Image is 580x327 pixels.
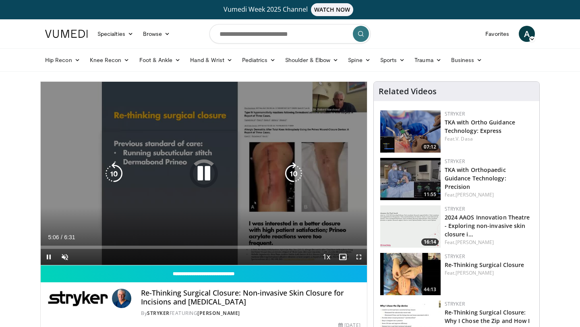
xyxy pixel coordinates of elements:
h4: Related Videos [379,87,437,96]
a: Hip Recon [40,52,85,68]
a: Stryker [147,310,170,317]
video-js: Video Player [41,82,367,265]
span: 16:14 [421,238,439,246]
span: WATCH NOW [311,3,354,16]
a: Re-Thinking Surgical Closure [445,261,524,269]
button: Enable picture-in-picture mode [335,249,351,265]
h4: Re-Thinking Surgical Closure: Non-invasive Skin Closure for Incisions and [MEDICAL_DATA] [141,289,360,306]
a: Stryker [445,300,465,307]
div: Feat. [445,135,533,143]
span: 11:55 [421,191,439,198]
a: A [519,26,535,42]
button: Playback Rate [319,249,335,265]
img: VuMedi Logo [45,30,88,38]
a: 16:14 [380,205,441,248]
button: Pause [41,249,57,265]
img: e8d29c52-6dac-44d2-8175-c6c6fe8d93df.png.150x105_q85_crop-smart_upscale.png [380,110,441,153]
a: TKA with Ortho Guidance Technology: Express [445,118,515,135]
img: Stryker [47,289,109,308]
a: 11:55 [380,158,441,200]
span: 6:31 [64,234,75,240]
a: Stryker [445,205,465,212]
div: Feat. [445,191,533,199]
span: 07:12 [421,143,439,151]
a: TKA with Orthopaedic Guidance Technology: Precision [445,166,506,190]
button: Fullscreen [351,249,367,265]
a: V. Dasa [456,135,473,142]
a: Spine [343,52,375,68]
div: By FEATURING [141,310,360,317]
a: [PERSON_NAME] [197,310,240,317]
img: Avatar [112,289,131,308]
input: Search topics, interventions [209,24,371,43]
a: Knee Recon [85,52,135,68]
img: 6b3867e3-9d1b-463d-a141-4b6c45d671eb.png.150x105_q85_crop-smart_upscale.png [380,205,441,248]
a: Business [446,52,487,68]
a: Favorites [481,26,514,42]
a: [PERSON_NAME] [456,239,494,246]
span: / [61,234,62,240]
a: Stryker [445,253,465,260]
a: Hand & Wrist [185,52,237,68]
a: Browse [138,26,175,42]
div: Progress Bar [41,246,367,249]
div: Feat. [445,269,533,277]
a: [PERSON_NAME] [456,191,494,198]
img: 95a24ec6-db12-4acc-8540-7b2e5c885792.150x105_q85_crop-smart_upscale.jpg [380,158,441,200]
button: Unmute [57,249,73,265]
a: Sports [375,52,410,68]
a: Shoulder & Elbow [280,52,343,68]
div: Feat. [445,239,533,246]
a: Stryker [445,110,465,117]
a: Foot & Ankle [135,52,186,68]
a: [PERSON_NAME] [456,269,494,276]
a: 2024 AAOS Innovation Theatre - Exploring non-invasive skin closure i… [445,213,530,238]
span: 44:13 [421,286,439,293]
a: 07:12 [380,110,441,153]
a: Pediatrics [237,52,280,68]
a: Trauma [410,52,446,68]
a: Specialties [93,26,138,42]
span: 5:06 [48,234,59,240]
img: cb16bbc1-7431-4221-a550-032fc4e6ebe3.150x105_q85_crop-smart_upscale.jpg [380,253,441,295]
a: Stryker [445,158,465,165]
a: 44:13 [380,253,441,295]
a: Vumedi Week 2025 ChannelWATCH NOW [46,3,534,16]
